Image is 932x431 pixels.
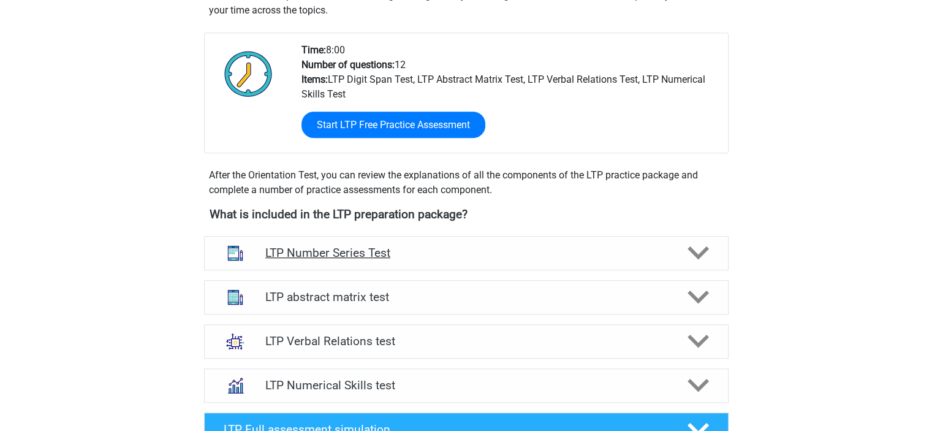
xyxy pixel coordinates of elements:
a: Start LTP Free Practice Assessment [301,112,485,138]
a: numerical reasoning LTP Numerical Skills test [199,368,733,403]
font: What is included in the LTP preparation package? [210,207,468,221]
img: number series [219,237,251,269]
font: Time: [301,44,326,56]
font: After the Orientation Test, you can review the explanations of all the components of the LTP prac... [209,169,698,196]
img: abstract matrices [219,281,251,313]
font: LTP Digit Span Test, LTP Abstract Matrix Test, LTP Verbal Relations Test, LTP Numerical Skills Test [301,74,705,100]
a: number series LTP Number Series Test [199,236,733,270]
font: Items: [301,74,328,85]
a: analogies LTP Verbal Relations test [199,324,733,359]
font: 12 [395,59,406,71]
font: Number of questions: [301,59,395,71]
font: LTP abstract matrix test [265,290,389,304]
img: analogies [219,326,251,357]
font: LTP Verbal Relations test [265,334,395,348]
img: Clock [218,43,279,104]
font: LTP Number Series Test [265,246,390,260]
font: Start LTP Free Practice Assessment [317,119,470,131]
font: LTP Numerical Skills test [265,378,395,392]
a: abstract matrices LTP abstract matrix test [199,280,733,315]
font: 8:00 [326,44,345,56]
img: numerical reasoning [219,370,251,402]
